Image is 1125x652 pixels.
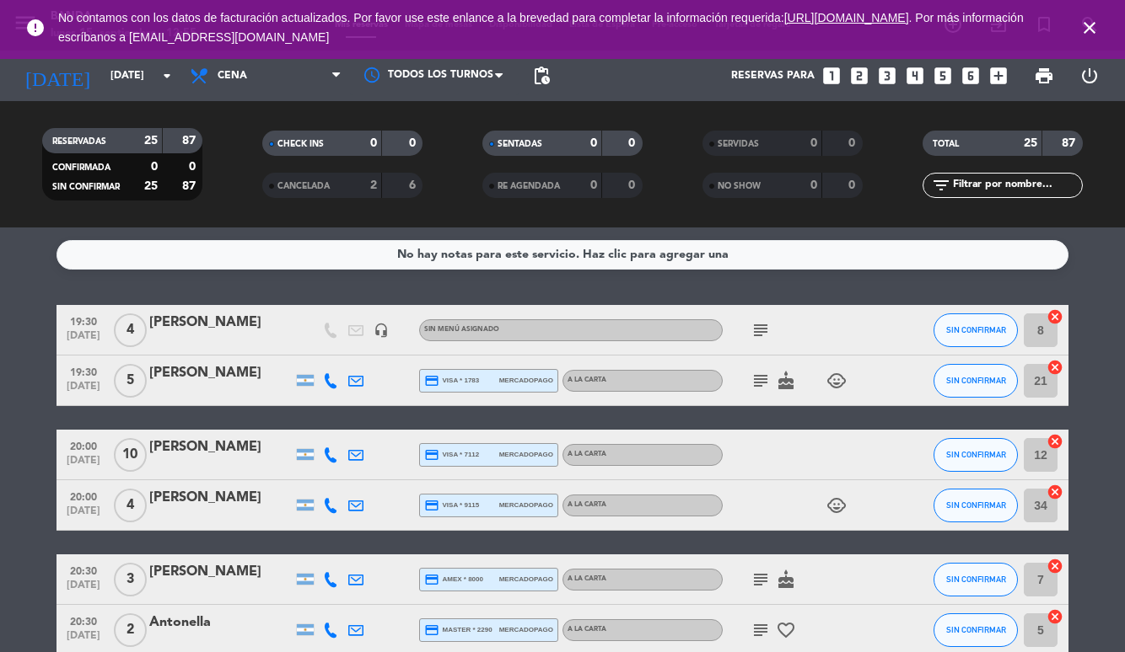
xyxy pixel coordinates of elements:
[821,65,842,87] i: looks_one
[1047,433,1063,450] i: cancel
[52,163,110,172] span: CONFIRMADA
[144,135,158,147] strong: 25
[182,180,199,192] strong: 87
[776,620,796,640] i: favorite_border
[784,11,909,24] a: [URL][DOMAIN_NAME]
[933,140,959,148] span: TOTAL
[277,140,324,148] span: CHECK INS
[409,179,419,191] strong: 6
[114,489,147,522] span: 4
[52,183,120,191] span: SIN CONFIRMAR
[114,364,147,398] span: 5
[718,182,761,190] span: NO SHOW
[960,65,982,87] i: looks_6
[424,447,439,462] i: credit_card
[932,65,954,87] i: looks_5
[149,436,293,458] div: [PERSON_NAME]
[934,438,1018,472] button: SIN CONFIRMAR
[499,624,553,635] span: mercadopago
[424,498,439,513] i: credit_card
[951,176,1082,195] input: Filtrar por nombre...
[424,572,483,587] span: amex * 8000
[409,137,419,149] strong: 0
[62,361,105,381] span: 19:30
[1067,51,1112,101] div: LOG OUT
[499,574,553,585] span: mercadopago
[931,175,951,195] i: filter_list
[62,505,105,525] span: [DATE]
[826,371,847,391] i: child_care
[149,561,293,583] div: [PERSON_NAME]
[424,498,479,513] span: visa * 9115
[590,137,597,149] strong: 0
[1079,66,1100,86] i: power_settings_new
[731,70,815,82] span: Reservas para
[904,65,926,87] i: looks_4
[848,65,870,87] i: looks_two
[1079,18,1100,38] i: close
[934,563,1018,596] button: SIN CONFIRMAR
[848,137,859,149] strong: 0
[1024,137,1037,149] strong: 25
[424,326,499,333] span: Sin menú asignado
[848,179,859,191] strong: 0
[1047,484,1063,500] i: cancel
[52,137,106,146] span: RESERVADAS
[498,140,542,148] span: SENTADAS
[424,373,479,388] span: visa * 1783
[946,500,1006,510] span: SIN CONFIRMAR
[25,18,46,38] i: error
[718,140,759,148] span: SERVIDAS
[62,330,105,350] span: [DATE]
[946,575,1006,584] span: SIN CONFIRMAR
[751,320,771,340] i: subject
[499,500,553,510] span: mercadopago
[62,580,105,599] span: [DATE]
[826,495,847,516] i: child_care
[499,375,553,386] span: mercadopago
[934,313,1018,347] button: SIN CONFIRMAR
[1047,359,1063,376] i: cancel
[62,381,105,400] span: [DATE]
[751,569,771,590] i: subject
[590,179,597,191] strong: 0
[144,180,158,192] strong: 25
[934,489,1018,522] button: SIN CONFIRMAR
[531,66,552,86] span: pending_actions
[370,179,377,191] strong: 2
[568,451,606,457] span: A LA CARTA
[934,364,1018,398] button: SIN CONFIRMAR
[149,612,293,633] div: Antonella
[424,447,479,462] span: visa * 7112
[751,620,771,640] i: subject
[62,455,105,474] span: [DATE]
[151,161,158,173] strong: 0
[58,11,1024,44] a: . Por más información escríbanos a [EMAIL_ADDRESS][DOMAIN_NAME]
[189,161,199,173] strong: 0
[397,245,729,265] div: No hay notas para este servicio. Haz clic para agregar una
[568,501,606,508] span: A LA CARTA
[424,572,439,587] i: credit_card
[946,625,1006,634] span: SIN CONFIRMAR
[114,438,147,472] span: 10
[628,179,638,191] strong: 0
[1034,66,1054,86] span: print
[114,563,147,596] span: 3
[149,312,293,334] div: [PERSON_NAME]
[876,65,898,87] i: looks_3
[58,11,1024,44] span: No contamos con los datos de facturación actualizados. Por favor use este enlance a la brevedad p...
[62,436,105,455] span: 20:00
[149,362,293,384] div: [PERSON_NAME]
[568,626,606,633] span: A LA CARTA
[114,613,147,647] span: 2
[1047,308,1063,325] i: cancel
[934,613,1018,647] button: SIN CONFIRMAR
[946,376,1006,385] span: SIN CONFIRMAR
[13,57,102,94] i: [DATE]
[157,66,177,86] i: arrow_drop_down
[1047,608,1063,625] i: cancel
[498,182,560,190] span: RE AGENDADA
[628,137,638,149] strong: 0
[988,65,1009,87] i: add_box
[182,135,199,147] strong: 87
